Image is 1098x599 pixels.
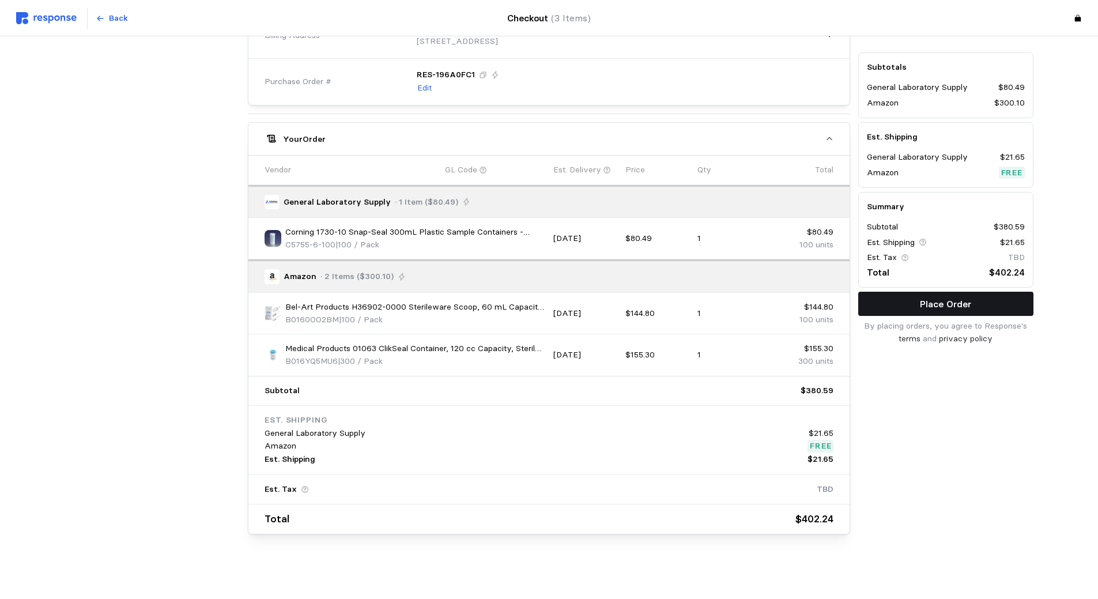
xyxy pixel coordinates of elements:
[265,385,300,397] p: Subtotal
[283,133,326,145] h5: Your Order
[808,453,833,466] p: $21.65
[994,221,1025,234] p: $380.59
[265,305,281,322] img: 51Zk3IhbrYL._SX522_.jpg
[867,221,898,234] p: Subtotal
[248,155,850,534] div: YourOrder
[769,239,833,251] p: 100 units
[867,251,897,264] p: Est. Tax
[867,97,899,110] p: Amazon
[265,76,331,88] span: Purchase Order #
[553,307,617,320] p: [DATE]
[338,356,383,366] span: | 300 / Pack
[867,236,915,249] p: Est. Shipping
[769,301,833,314] p: $144.80
[625,164,645,176] p: Price
[265,440,296,453] p: Amazon
[89,7,134,29] button: Back
[265,230,281,247] img: C5755_x600_jpg_600x600_q85__60442.1660332694.jpg
[265,453,315,466] p: Est. Shipping
[553,349,617,361] p: [DATE]
[553,232,617,245] p: [DATE]
[769,226,833,239] p: $80.49
[867,201,1025,213] h5: Summary
[769,342,833,355] p: $155.30
[285,314,339,325] span: B0160OO2BM
[417,35,498,48] p: [STREET_ADDRESS]
[795,511,833,528] p: $402.24
[994,97,1025,110] p: $300.10
[697,307,761,320] p: 1
[417,81,432,95] button: Edit
[1008,251,1025,264] p: TBD
[1001,167,1023,179] p: Free
[815,164,833,176] p: Total
[867,266,889,280] p: Total
[265,164,291,176] p: Vendor
[553,164,601,176] p: Est. Delivery
[858,321,1033,345] p: By placing orders, you agree to Response's and
[285,301,545,314] p: Bel-Art Products H36902-0000 Sterileware Scoop, 60 mL Capacity, 8" Length, White (Pack of 100)
[625,349,689,361] p: $155.30
[998,82,1025,95] p: $80.49
[507,11,591,25] h4: Checkout
[551,13,591,24] span: (3 Items)
[265,346,281,363] img: 61n9KDYsqYL._SX522_.jpg
[939,333,993,344] a: privacy policy
[817,483,833,496] p: TBD
[989,266,1025,280] p: $402.24
[285,226,545,239] p: Corning 1730-10 Snap-Seal 300mL Plastic Sample Containers - C5755-6
[769,314,833,326] p: 100 units
[339,314,383,325] span: | 100 / Pack
[265,511,289,528] p: Total
[284,196,391,209] p: General Laboratory Supply
[320,270,394,283] p: · 2 Items ($300.10)
[697,349,761,361] p: 1
[285,356,338,366] span: B016YQ5MU6
[395,196,458,209] p: · 1 Item ($80.49)
[1000,236,1025,249] p: $21.65
[1000,152,1025,164] p: $21.65
[625,232,689,245] p: $80.49
[697,164,711,176] p: Qty
[867,167,899,179] p: Amazon
[265,427,365,440] p: General Laboratory Supply
[697,232,761,245] p: 1
[285,239,335,250] span: C5755-6-100
[109,12,128,25] p: Back
[899,333,920,344] a: terms
[248,123,850,155] button: YourOrder
[335,239,379,250] span: | 100 / Pack
[285,342,545,355] p: Medical Products 01063 ClikSeal Container, 120 cc Capacity, Sterile (Pack of 300)
[809,427,833,440] p: $21.65
[265,414,833,427] p: Est. Shipping
[284,270,316,283] p: Amazon
[810,440,832,453] p: Free
[867,82,968,95] p: General Laboratory Supply
[16,12,77,24] img: svg%3e
[920,297,971,311] p: Place Order
[265,483,297,496] p: Est. Tax
[801,385,833,397] p: $380.59
[867,61,1025,73] h5: Subtotals
[417,69,475,81] p: RES-196A0FC1
[769,355,833,368] p: 300 units
[417,82,432,95] p: Edit
[625,307,689,320] p: $144.80
[867,152,968,164] p: General Laboratory Supply
[445,164,477,176] p: GL Code
[867,131,1025,143] h5: Est. Shipping
[858,292,1033,317] button: Place Order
